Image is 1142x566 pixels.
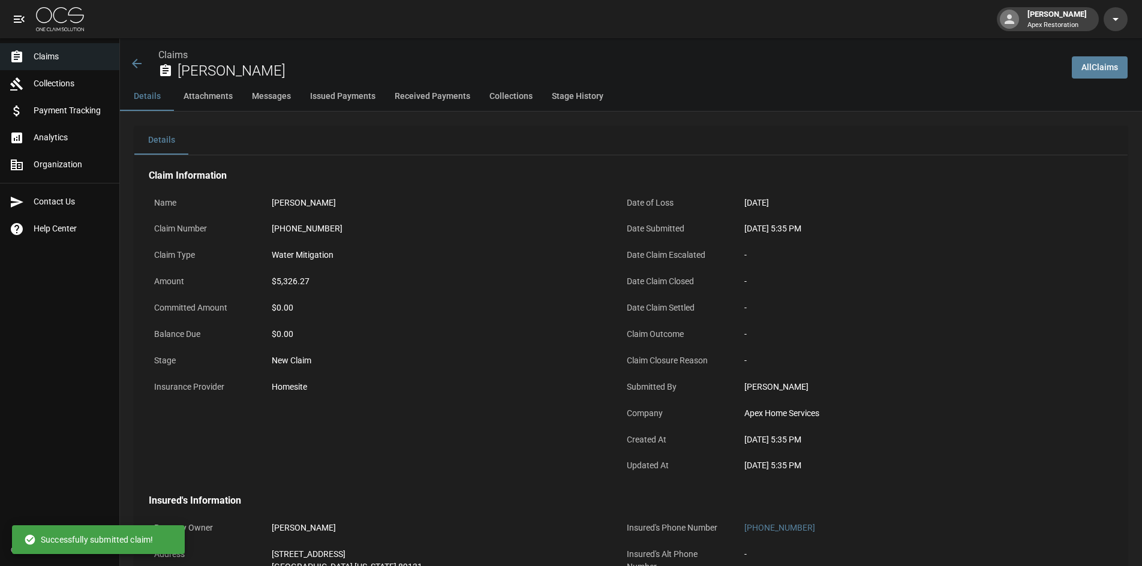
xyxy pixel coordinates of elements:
[149,296,257,320] p: Committed Amount
[1023,8,1092,30] div: [PERSON_NAME]
[11,544,109,556] div: © 2025 One Claim Solution
[744,381,1074,393] div: [PERSON_NAME]
[36,7,84,31] img: ocs-logo-white-transparent.png
[621,323,729,346] p: Claim Outcome
[34,222,110,235] span: Help Center
[1072,56,1128,79] a: AllClaims
[621,428,729,451] p: Created At
[272,197,336,209] div: [PERSON_NAME]
[120,82,1142,111] div: anchor tabs
[272,222,342,235] div: [PHONE_NUMBER]
[272,328,602,341] div: $0.00
[621,516,729,540] p: Insured's Phone Number
[1027,20,1087,31] p: Apex Restoration
[621,375,729,399] p: Submitted By
[134,126,1128,155] div: details tabs
[272,275,309,288] div: $5,326.27
[621,454,729,477] p: Updated At
[34,195,110,208] span: Contact Us
[621,243,729,267] p: Date Claim Escalated
[621,296,729,320] p: Date Claim Settled
[542,82,613,111] button: Stage History
[272,354,602,367] div: New Claim
[158,49,188,61] a: Claims
[272,302,602,314] div: $0.00
[149,375,257,399] p: Insurance Provider
[34,158,110,171] span: Organization
[120,82,174,111] button: Details
[149,217,257,240] p: Claim Number
[149,170,1080,182] h4: Claim Information
[744,328,1074,341] div: -
[149,243,257,267] p: Claim Type
[34,77,110,90] span: Collections
[744,407,1074,420] div: Apex Home Services
[744,222,1074,235] div: [DATE] 5:35 PM
[34,50,110,63] span: Claims
[149,495,1080,507] h4: Insured's Information
[24,529,153,550] div: Successfully submitted claim!
[744,249,1074,261] div: -
[621,349,729,372] p: Claim Closure Reason
[34,131,110,144] span: Analytics
[134,126,188,155] button: Details
[300,82,385,111] button: Issued Payments
[744,523,815,532] a: [PHONE_NUMBER]
[272,548,422,561] div: [STREET_ADDRESS]
[621,217,729,240] p: Date Submitted
[744,548,747,561] div: -
[149,270,257,293] p: Amount
[621,402,729,425] p: Company
[242,82,300,111] button: Messages
[178,62,1062,80] h2: [PERSON_NAME]
[385,82,480,111] button: Received Payments
[149,516,257,540] p: Property Owner
[744,433,1074,446] div: [DATE] 5:35 PM
[272,249,333,261] div: Water Mitigation
[174,82,242,111] button: Attachments
[149,543,257,566] p: Address
[744,197,769,209] div: [DATE]
[149,323,257,346] p: Balance Due
[158,48,1062,62] nav: breadcrumb
[149,349,257,372] p: Stage
[744,275,1074,288] div: -
[272,522,336,534] div: [PERSON_NAME]
[744,459,1074,472] div: [DATE] 5:35 PM
[621,270,729,293] p: Date Claim Closed
[744,302,1074,314] div: -
[34,104,110,117] span: Payment Tracking
[621,191,729,215] p: Date of Loss
[7,7,31,31] button: open drawer
[149,191,257,215] p: Name
[272,381,307,393] div: Homesite
[480,82,542,111] button: Collections
[744,354,1074,367] div: -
